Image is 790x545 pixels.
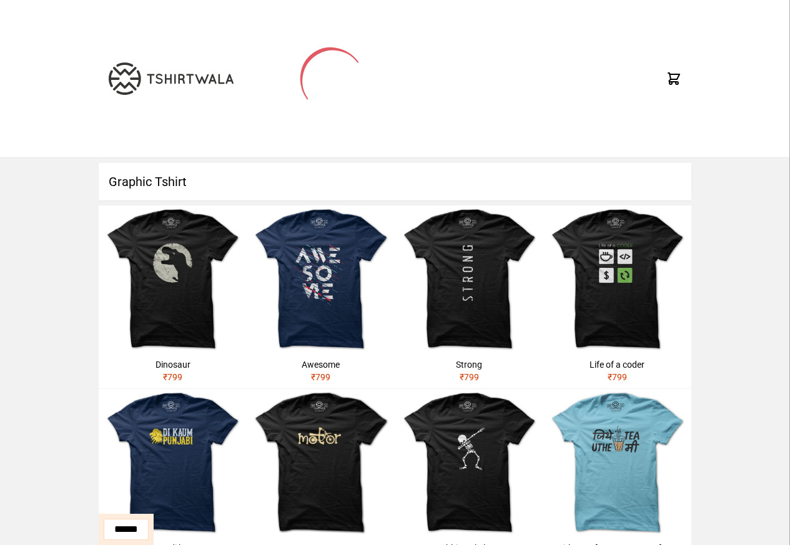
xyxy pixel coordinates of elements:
[395,389,543,537] img: skeleton-dabbing.jpg
[163,372,182,382] span: ₹ 799
[548,358,686,371] div: Life of a coder
[247,389,395,537] img: motor.jpg
[543,205,691,353] img: life-of-a-coder.jpg
[99,205,247,388] a: Dinosaur₹799
[311,372,330,382] span: ₹ 799
[252,358,390,371] div: Awesome
[543,205,691,388] a: Life of a coder₹799
[395,205,543,388] a: Strong₹799
[460,372,479,382] span: ₹ 799
[109,62,234,95] img: TW-LOGO-400-104.png
[400,358,538,371] div: Strong
[99,389,247,537] img: shera-di-kaum-punjabi-1.jpg
[99,205,247,353] img: dinosaur.jpg
[247,205,395,388] a: Awesome₹799
[543,389,691,537] img: jithe-tea-uthe-me.jpg
[395,205,543,353] img: strong.jpg
[247,205,395,353] img: awesome.jpg
[104,358,242,371] div: Dinosaur
[608,372,627,382] span: ₹ 799
[99,163,691,200] h1: Graphic Tshirt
